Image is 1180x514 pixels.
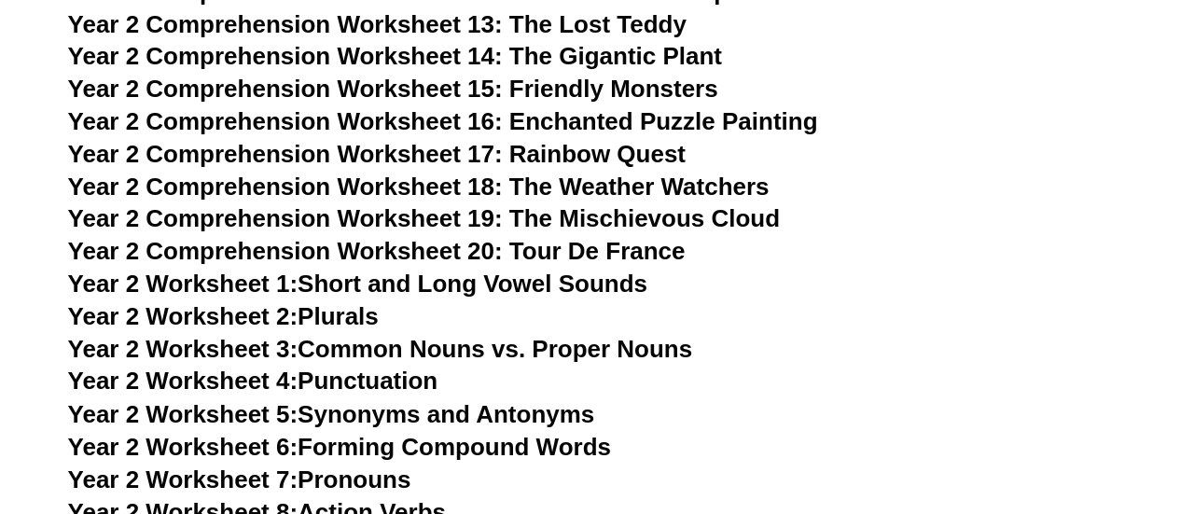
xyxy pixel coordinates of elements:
a: Year 2 Comprehension Worksheet 17: Rainbow Quest [68,140,686,168]
a: Year 2 Comprehension Worksheet 16: Enchanted Puzzle Painting [68,107,818,135]
a: Year 2 Comprehension Worksheet 18: The Weather Watchers [68,173,770,201]
span: Year 2 Worksheet 4: [68,367,298,395]
a: Year 2 Worksheet 5:Synonyms and Antonyms [68,399,595,427]
a: Year 2 Comprehension Worksheet 13: The Lost Teddy [68,10,687,38]
a: Year 2 Comprehension Worksheet 14: The Gigantic Plant [68,42,722,70]
a: Year 2 Comprehension Worksheet 15: Friendly Monsters [68,75,718,103]
span: Year 2 Worksheet 1: [68,270,298,298]
a: Year 2 Worksheet 6:Forming Compound Words [68,432,611,460]
span: Year 2 Worksheet 2: [68,302,298,330]
span: Year 2 Worksheet 3: [68,335,298,363]
a: Year 2 Worksheet 4:Punctuation [68,367,438,395]
iframe: Chat Widget [869,303,1180,514]
a: Year 2 Worksheet 7:Pronouns [68,465,411,493]
a: Year 2 Worksheet 1:Short and Long Vowel Sounds [68,270,647,298]
a: Year 2 Comprehension Worksheet 20: Tour De France [68,237,686,265]
a: Year 2 Worksheet 2:Plurals [68,302,379,330]
span: Year 2 Worksheet 6: [68,432,298,460]
span: Year 2 Worksheet 7: [68,465,298,493]
a: Year 2 Worksheet 3:Common Nouns vs. Proper Nouns [68,335,693,363]
span: Year 2 Worksheet 5: [68,399,298,427]
a: Year 2 Comprehension Worksheet 19: The Mischievous Cloud [68,204,780,232]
